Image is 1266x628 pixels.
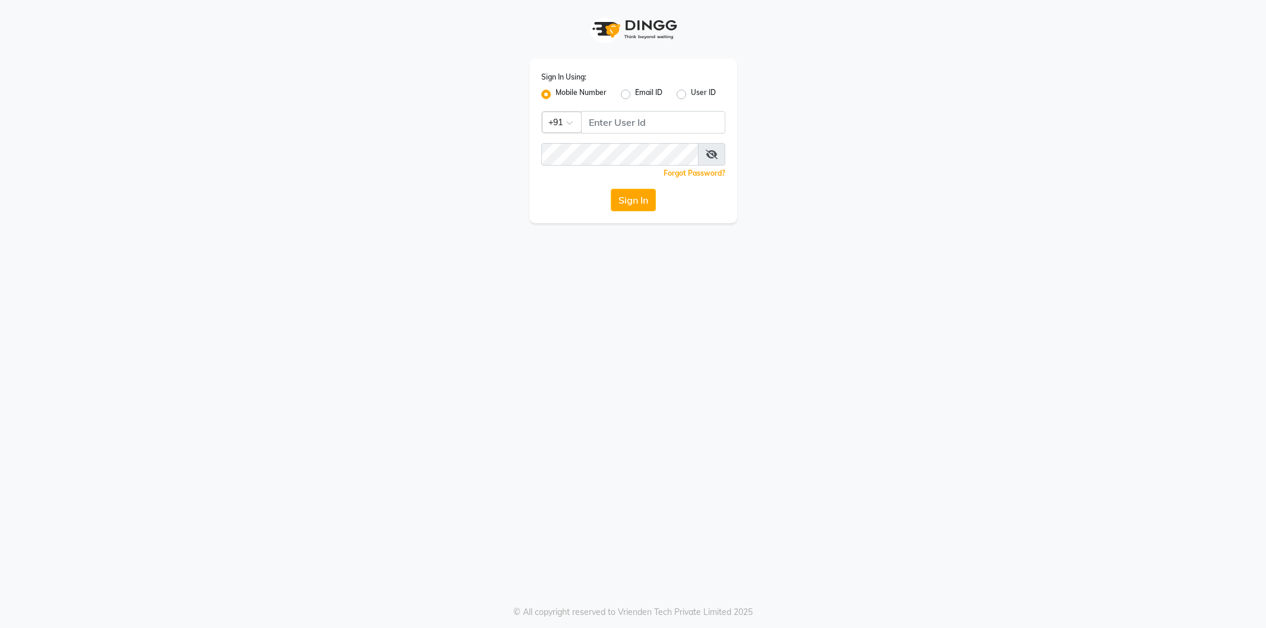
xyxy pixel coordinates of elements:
label: Email ID [635,87,662,102]
a: Forgot Password? [664,169,725,177]
input: Username [541,143,699,166]
label: Mobile Number [556,87,607,102]
input: Username [581,111,725,134]
label: User ID [691,87,716,102]
label: Sign In Using: [541,72,586,83]
button: Sign In [611,189,656,211]
img: logo1.svg [586,12,681,47]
